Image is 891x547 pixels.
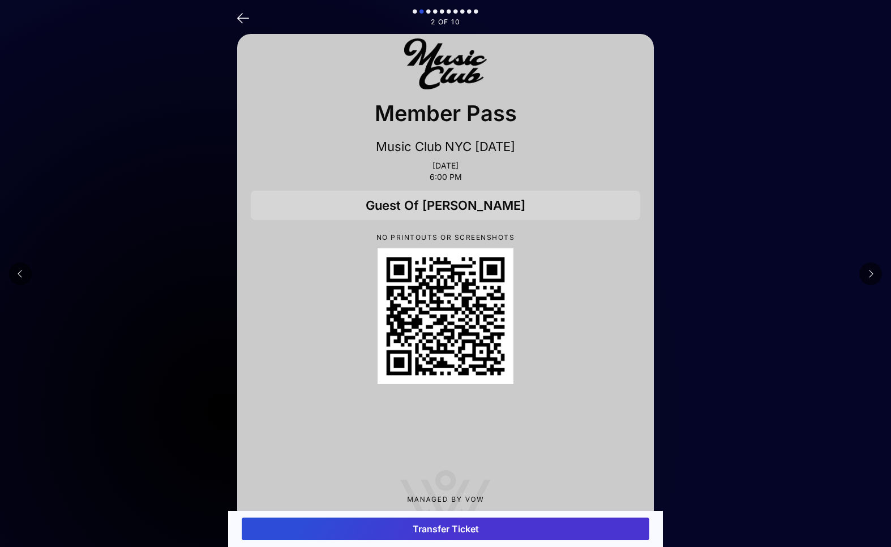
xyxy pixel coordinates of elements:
[251,97,640,130] p: Member Pass
[251,191,640,220] div: Guest Of [PERSON_NAME]
[251,139,640,154] p: Music Club NYC [DATE]
[251,173,640,182] p: 6:00 PM
[378,248,513,384] div: QR Code
[242,518,649,540] button: Transfer Ticket
[237,18,654,26] p: 2 of 10
[251,234,640,242] p: NO PRINTOUTS OR SCREENSHOTS
[251,161,640,170] p: [DATE]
